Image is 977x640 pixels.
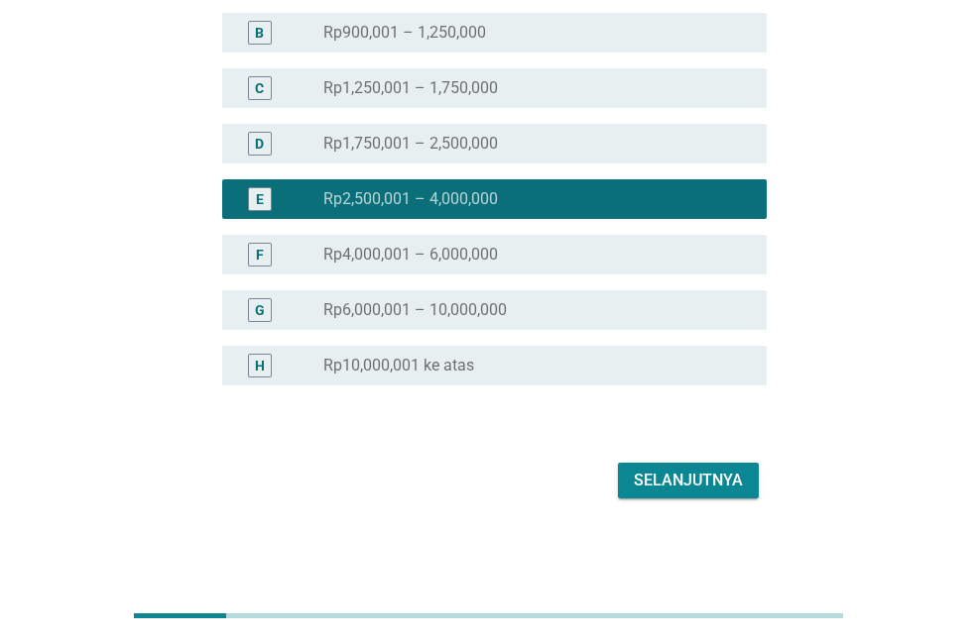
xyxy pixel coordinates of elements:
[323,189,498,209] label: Rp2,500,001 – 4,000,000
[323,245,498,265] label: Rp4,000,001 – 6,000,000
[255,77,264,98] div: C
[255,22,264,43] div: B
[256,188,264,209] div: E
[323,78,498,98] label: Rp1,250,001 – 1,750,000
[323,134,498,154] label: Rp1,750,001 – 2,500,000
[323,23,486,43] label: Rp900,001 – 1,250,000
[255,133,264,154] div: D
[255,355,265,375] div: H
[323,300,507,320] label: Rp6,000,001 – 10,000,000
[618,463,759,498] button: Selanjutnya
[255,299,265,320] div: G
[323,356,474,375] label: Rp10,000,001 ke atas
[256,244,264,265] div: F
[634,469,743,492] div: Selanjutnya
